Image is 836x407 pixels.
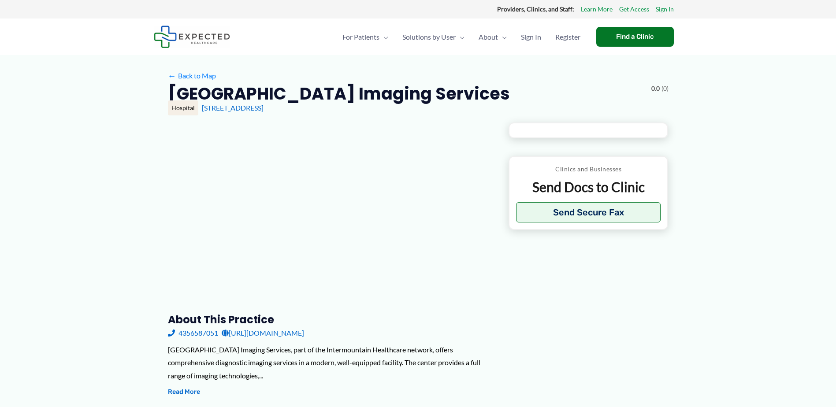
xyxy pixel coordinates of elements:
[497,5,574,13] strong: Providers, Clinics, and Staff:
[168,100,198,115] div: Hospital
[168,343,494,382] div: [GEOGRAPHIC_DATA] Imaging Services, part of the Intermountain Healthcare network, offers comprehe...
[661,83,669,94] span: (0)
[168,83,510,104] h2: [GEOGRAPHIC_DATA] Imaging Services
[402,22,456,52] span: Solutions by User
[222,326,304,340] a: [URL][DOMAIN_NAME]
[168,313,494,326] h3: About this practice
[456,22,464,52] span: Menu Toggle
[516,163,661,175] p: Clinics and Businesses
[335,22,587,52] nav: Primary Site Navigation
[168,69,216,82] a: ←Back to Map
[335,22,395,52] a: For PatientsMenu Toggle
[498,22,507,52] span: Menu Toggle
[521,22,541,52] span: Sign In
[516,178,661,196] p: Send Docs to Clinic
[619,4,649,15] a: Get Access
[514,22,548,52] a: Sign In
[581,4,613,15] a: Learn More
[548,22,587,52] a: Register
[168,71,176,80] span: ←
[168,326,218,340] a: 4356587051
[202,104,264,112] a: [STREET_ADDRESS]
[342,22,379,52] span: For Patients
[656,4,674,15] a: Sign In
[651,83,660,94] span: 0.0
[516,202,661,222] button: Send Secure Fax
[379,22,388,52] span: Menu Toggle
[479,22,498,52] span: About
[596,27,674,47] a: Find a Clinic
[395,22,472,52] a: Solutions by UserMenu Toggle
[168,387,200,397] button: Read More
[555,22,580,52] span: Register
[472,22,514,52] a: AboutMenu Toggle
[154,26,230,48] img: Expected Healthcare Logo - side, dark font, small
